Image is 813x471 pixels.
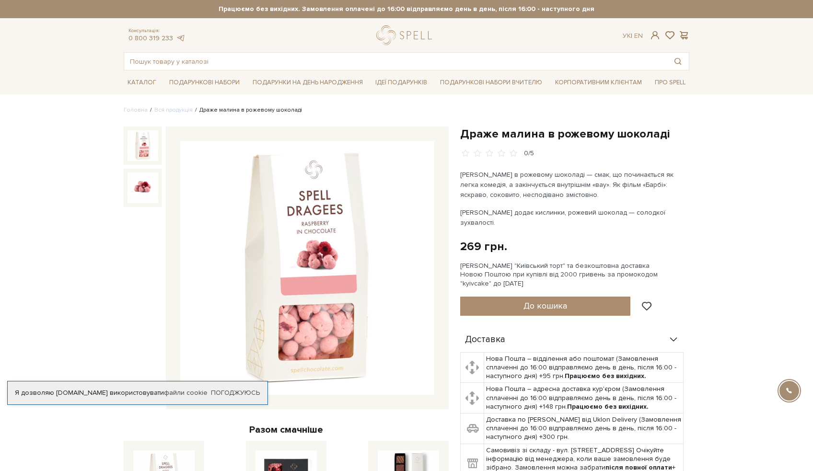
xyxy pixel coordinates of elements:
[523,300,567,311] span: До кошика
[460,239,507,254] div: 269 грн.
[128,172,158,203] img: Драже малина в рожевому шоколаді
[164,389,208,397] a: файли cookie
[524,149,534,158] div: 0/5
[460,170,685,200] p: [PERSON_NAME] в рожевому шоколаді — смак, що починається як легка комедія, а закінчується внутріш...
[460,262,689,288] div: [PERSON_NAME] "Київський торт" та безкоштовна доставка Новою Поштою при купівлі від 2000 гривень ...
[211,389,260,397] a: Погоджуюсь
[565,372,646,380] b: Працюємо без вихідних.
[180,141,434,395] img: Драже малина в рожевому шоколаді
[124,5,689,13] strong: Працюємо без вихідних. Замовлення оплачені до 16:00 відправляємо день в день, після 16:00 - насту...
[372,75,431,90] a: Ідеї подарунків
[484,414,684,444] td: Доставка по [PERSON_NAME] від Uklon Delivery (Замовлення сплаченні до 16:00 відправляємо день в д...
[175,34,185,42] a: telegram
[249,75,367,90] a: Подарунки на День народження
[631,32,632,40] span: |
[128,130,158,161] img: Драже малина в рожевому шоколаді
[484,352,684,383] td: Нова Пошта – відділення або поштомат (Замовлення сплаченні до 16:00 відправляємо день в день, піс...
[460,126,689,141] h1: Драже малина в рожевому шоколаді
[193,106,302,115] li: Драже малина в рожевому шоколаді
[376,25,436,45] a: logo
[634,32,643,40] a: En
[460,207,685,228] p: [PERSON_NAME] додає кислинки, рожевий шоколад — солодкої зухвалості.
[567,402,649,411] b: Працюємо без вихідних.
[551,75,646,90] a: Корпоративним клієнтам
[667,53,689,70] button: Пошук товару у каталозі
[465,335,505,344] span: Доставка
[484,383,684,414] td: Нова Пошта – адресна доставка кур'єром (Замовлення сплаченні до 16:00 відправляємо день в день, п...
[124,53,667,70] input: Пошук товару у каталозі
[651,75,689,90] a: Про Spell
[8,389,267,397] div: Я дозволяю [DOMAIN_NAME] використовувати
[124,106,148,114] a: Головна
[623,32,643,40] div: Ук
[128,34,173,42] a: 0 800 319 233
[124,424,449,436] div: Разом смачніше
[165,75,244,90] a: Подарункові набори
[460,297,630,316] button: До кошика
[154,106,193,114] a: Вся продукція
[436,74,546,91] a: Подарункові набори Вчителю
[124,75,160,90] a: Каталог
[128,28,185,34] span: Консультація:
